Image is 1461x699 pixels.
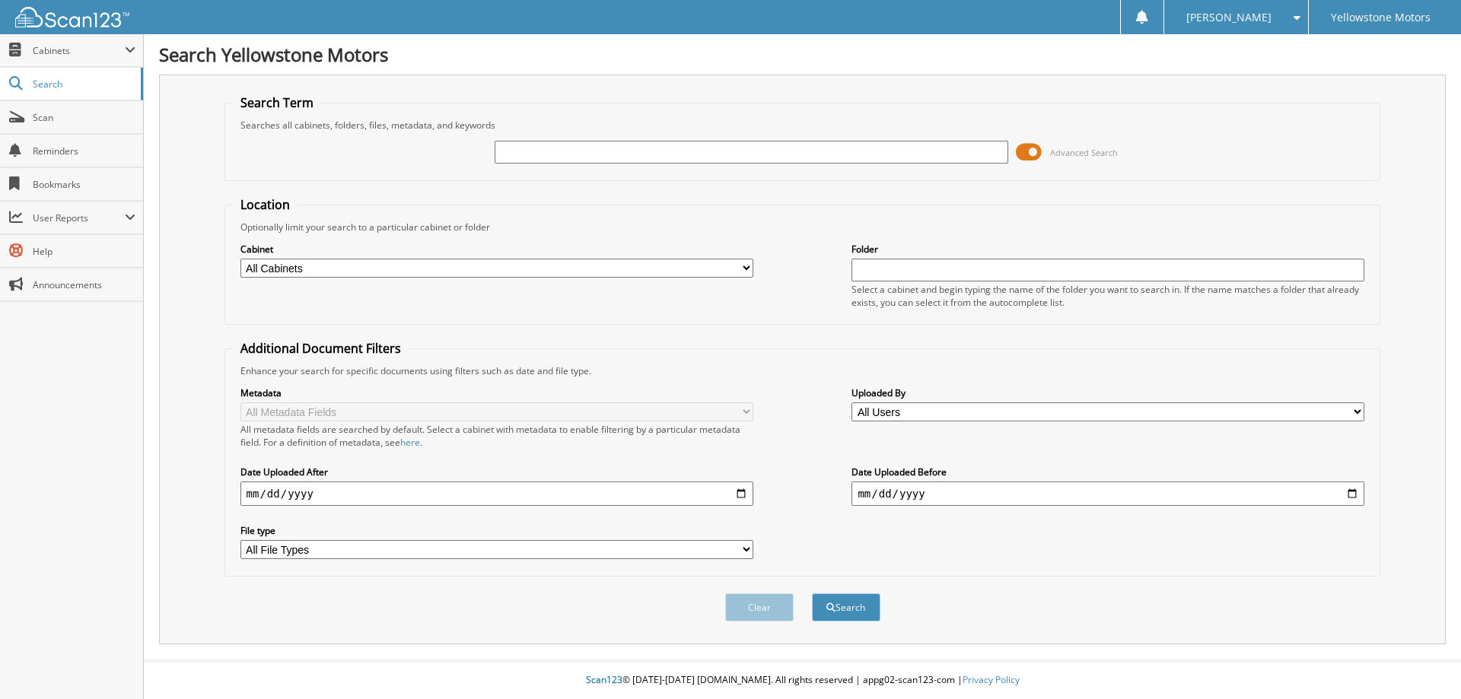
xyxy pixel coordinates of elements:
div: All metadata fields are searched by default. Select a cabinet with metadata to enable filtering b... [240,423,753,449]
span: Help [33,245,135,258]
span: Reminders [33,145,135,157]
label: Date Uploaded Before [851,465,1364,478]
span: [PERSON_NAME] [1186,13,1272,22]
input: end [851,481,1364,506]
label: Uploaded By [851,386,1364,399]
label: Date Uploaded After [240,465,753,478]
span: Scan [33,111,135,124]
label: Cabinet [240,243,753,256]
label: Metadata [240,386,753,399]
button: Clear [725,593,794,621]
div: Searches all cabinets, folders, files, metadata, and keywords [233,119,1373,132]
span: User Reports [33,211,125,224]
h1: Search Yellowstone Motors [159,42,1446,67]
a: Privacy Policy [963,673,1020,686]
span: Search [33,78,133,91]
img: scan123-logo-white.svg [15,7,129,27]
span: Announcements [33,278,135,291]
label: Folder [851,243,1364,256]
div: © [DATE]-[DATE] [DOMAIN_NAME]. All rights reserved | appg02-scan123-com | [144,662,1461,699]
a: here [400,436,420,449]
span: Advanced Search [1050,147,1118,158]
legend: Location [233,196,298,213]
span: Yellowstone Motors [1331,13,1431,22]
button: Search [812,593,880,621]
span: Scan123 [586,673,622,686]
iframe: Chat Widget [1385,626,1461,699]
legend: Additional Document Filters [233,340,409,357]
span: Cabinets [33,44,125,57]
label: File type [240,524,753,537]
input: start [240,481,753,506]
legend: Search Term [233,94,321,111]
div: Select a cabinet and begin typing the name of the folder you want to search in. If the name match... [851,283,1364,309]
div: Optionally limit your search to a particular cabinet or folder [233,221,1373,234]
span: Bookmarks [33,178,135,191]
div: Enhance your search for specific documents using filters such as date and file type. [233,364,1373,377]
